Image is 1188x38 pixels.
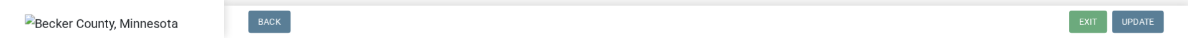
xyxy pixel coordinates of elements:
[1069,11,1107,33] button: Exit
[25,14,178,33] img: Becker County, Minnesota
[1112,11,1164,33] button: Update
[258,17,281,27] span: Back
[1122,17,1154,27] span: Update
[248,11,291,33] button: Back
